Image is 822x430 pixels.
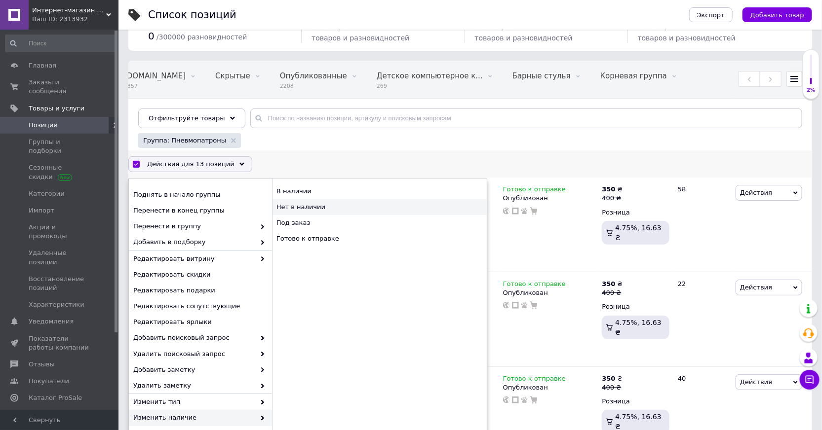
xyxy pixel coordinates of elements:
[133,206,265,215] span: Перенести в конец группы
[29,78,91,96] span: Заказы и сообщения
[602,208,669,217] div: Розница
[503,383,597,392] div: Опубликован
[29,275,91,292] span: Восстановление позиций
[602,280,622,288] div: ₴
[665,23,685,31] span: / 2208
[5,35,116,52] input: Поиск
[133,190,265,199] span: Поднять в начало группы
[638,20,663,32] span: 1087
[250,108,802,128] input: Поиск по названию позиции, артикулу и поисковым запросам
[133,222,255,231] span: Перенести в группу
[638,34,736,42] span: товаров и разновидностей
[602,185,622,194] div: ₴
[672,272,733,366] div: 22
[133,397,255,406] span: Изменить тип
[133,238,255,247] span: Добавить в подборку
[133,381,255,390] span: Удалить заметку
[602,185,615,193] b: 350
[503,280,566,290] span: Готово к отправке
[32,6,106,15] span: Интернет-магазин офисной и детской мебели "Ка-Маркет"
[149,114,225,122] span: Отфильтруйте товары
[29,121,58,130] span: Позиции
[272,183,487,199] div: В наличии
[29,138,91,155] span: Группы и подборки
[133,270,265,279] span: Редактировать скидки
[602,383,622,392] div: 400 ₴
[148,10,236,20] div: Список позиций
[148,30,155,42] span: 0
[312,20,337,32] span: 2208
[133,254,255,263] span: Редактировать витрину
[124,72,186,80] span: [DOMAIN_NAME]
[503,194,597,203] div: Опубликован
[377,82,483,90] span: 269
[602,194,622,203] div: 400 ₴
[475,20,500,32] span: 1121
[29,206,54,215] span: Импорт
[29,249,91,266] span: Удаленные позиции
[602,288,622,297] div: 400 ₴
[475,34,573,42] span: товаров и разновидностей
[29,334,91,352] span: Показатели работы компании
[672,178,733,272] div: 58
[503,288,597,297] div: Опубликован
[602,374,622,383] div: ₴
[740,378,772,386] span: Действия
[512,72,571,80] span: Барные стулья
[133,302,265,311] span: Редактировать сопутствующие
[367,61,503,99] div: Детское компьютерное кресло Престиж РМ
[800,370,820,390] button: Чат с покупателем
[29,163,91,181] span: Сезонные скидки
[29,360,55,369] span: Отзывы
[133,286,265,295] span: Редактировать подарки
[133,350,255,358] span: Удалить поисковый запрос
[157,33,247,41] span: / 300000 разновидностей
[503,185,566,196] span: Готово к отправке
[133,413,255,422] span: Изменить наличие
[29,61,56,70] span: Главная
[29,300,84,309] span: Характеристики
[503,375,566,385] span: Готово к отправке
[602,280,615,287] b: 350
[615,319,661,336] span: 4.75%, 16.63 ₴
[133,318,265,326] span: Редактировать ярлыки
[743,7,812,22] button: Добавить товар
[750,11,804,19] span: Добавить товар
[600,72,667,80] span: Корневая группа
[689,7,733,22] button: Экспорт
[272,231,487,247] div: Готово к отправке
[502,23,522,31] span: / 2208
[740,189,772,196] span: Действия
[740,284,772,291] span: Действия
[124,82,186,90] span: 1357
[280,72,347,80] span: Опубликованные
[133,365,255,374] span: Добавить заметку
[280,82,347,90] span: 2208
[272,199,487,215] div: Нет в наличии
[272,215,487,231] div: Под заказ
[29,394,82,402] span: Каталог ProSale
[29,189,65,198] span: Категории
[32,15,118,24] div: Ваш ID: 2313932
[377,72,483,80] span: Детское компьютерное к...
[697,11,725,19] span: Экспорт
[29,317,74,326] span: Уведомления
[602,375,615,382] b: 350
[147,160,235,169] span: Действия для 13 позиций
[143,136,226,145] span: Группа: Пневмопатроны
[29,223,91,241] span: Акции и промокоды
[29,377,69,386] span: Покупатели
[602,397,669,406] div: Розница
[339,23,358,31] span: / 2208
[602,302,669,311] div: Розница
[312,34,409,42] span: товаров и разновидностей
[615,224,661,242] span: 4.75%, 16.63 ₴
[29,104,84,113] span: Товары и услуги
[215,72,250,80] span: Скрытые
[133,333,255,342] span: Добавить поисковый запрос
[803,87,819,94] div: 2%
